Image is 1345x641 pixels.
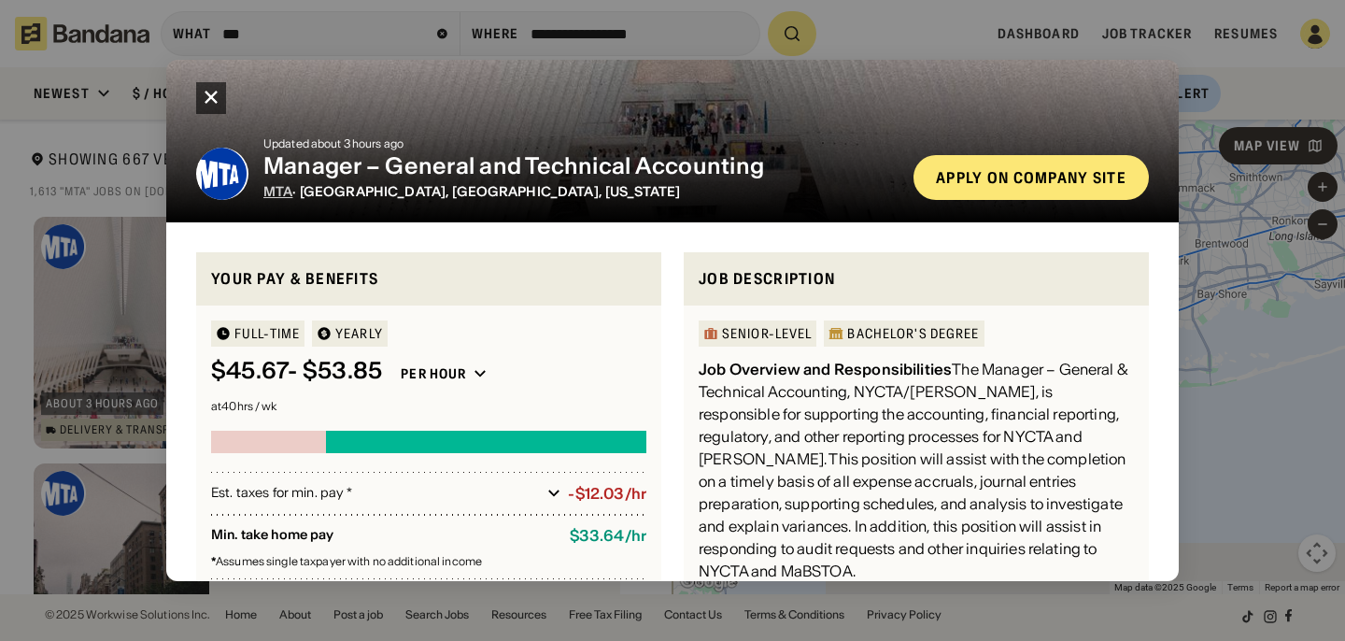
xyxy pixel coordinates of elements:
div: $ 45.67 - $53.85 [211,358,382,385]
div: Per hour [401,365,466,382]
img: MTA logo [196,148,248,200]
div: $ 33.64 / hr [570,527,646,545]
div: The Manager – General & Technical Accounting, NYCTA/[PERSON_NAME], is responsible for supporting ... [699,358,1134,582]
div: Your pay & benefits [211,267,646,291]
div: Senior-Level [722,327,812,340]
div: Est. taxes for min. pay * [211,484,540,503]
div: Apply on company site [936,170,1126,185]
div: Job Overview and Responsibilities [699,360,952,378]
div: Updated about 3 hours ago [263,138,899,150]
div: Job Description [699,267,1134,291]
div: YEARLY [335,327,383,340]
span: MTA [263,183,292,200]
div: -$12.03/hr [568,485,646,503]
div: Manager – General and Technical Accounting [263,153,899,180]
div: · [GEOGRAPHIC_DATA], [GEOGRAPHIC_DATA], [US_STATE] [263,184,899,200]
div: Bachelor's Degree [847,327,979,340]
div: Assumes single taxpayer with no additional income [211,556,646,567]
div: Full-time [234,327,300,340]
div: at 40 hrs / wk [211,401,646,412]
div: Min. take home pay [211,527,555,545]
